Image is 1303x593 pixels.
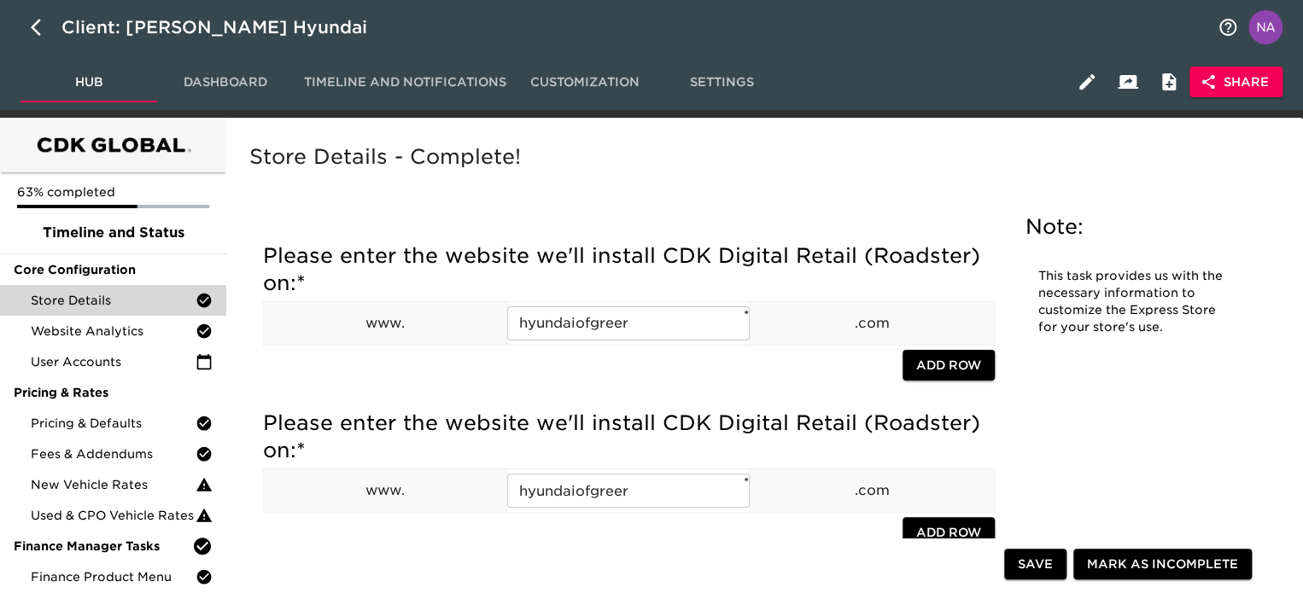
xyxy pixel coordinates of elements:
[31,323,196,340] span: Website Analytics
[264,480,506,501] p: www.
[14,384,213,401] span: Pricing & Rates
[31,476,196,493] span: New Vehicle Rates
[1038,268,1236,336] p: This task provides us with the necessary information to customize the Express Store for your stor...
[31,445,196,462] span: Fees & Addendums
[31,72,147,93] span: Hub
[903,350,995,381] button: Add Row
[264,313,506,334] p: www.
[249,143,1272,171] h5: Store Details - Complete!
[263,410,995,464] h5: Please enter the website we'll install CDK Digital Retail (Roadster) on:
[1087,554,1238,575] span: Mark as Incomplete
[304,72,506,93] span: Timeline and Notifications
[1148,61,1189,102] button: Internal Notes and Comments
[14,538,192,555] span: Finance Manager Tasks
[663,72,780,93] span: Settings
[31,568,196,585] span: Finance Product Menu
[1018,554,1053,575] span: Save
[31,353,196,370] span: User Accounts
[903,517,995,549] button: Add Row
[1248,10,1283,44] img: Profile
[1107,61,1148,102] button: Client View
[751,313,993,334] p: .com
[263,242,995,297] h5: Please enter the website we'll install CDK Digital Retail (Roadster) on:
[751,480,993,501] p: .com
[1025,213,1249,241] h5: Note:
[1073,549,1252,580] button: Mark as Incomplete
[31,292,196,309] span: Store Details
[61,14,391,41] div: Client: [PERSON_NAME] Hyundai
[1066,61,1107,102] button: Edit Hub
[1004,549,1066,580] button: Save
[31,507,196,524] span: Used & CPO Vehicle Rates
[916,355,981,376] span: Add Row
[1207,7,1248,48] button: notifications
[17,183,209,201] p: 63% completed
[31,415,196,432] span: Pricing & Defaults
[1189,67,1283,98] button: Share
[916,522,981,544] span: Add Row
[1203,72,1269,93] span: Share
[167,72,283,93] span: Dashboard
[14,261,213,278] span: Core Configuration
[14,223,213,243] span: Timeline and Status
[527,72,643,93] span: Customization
